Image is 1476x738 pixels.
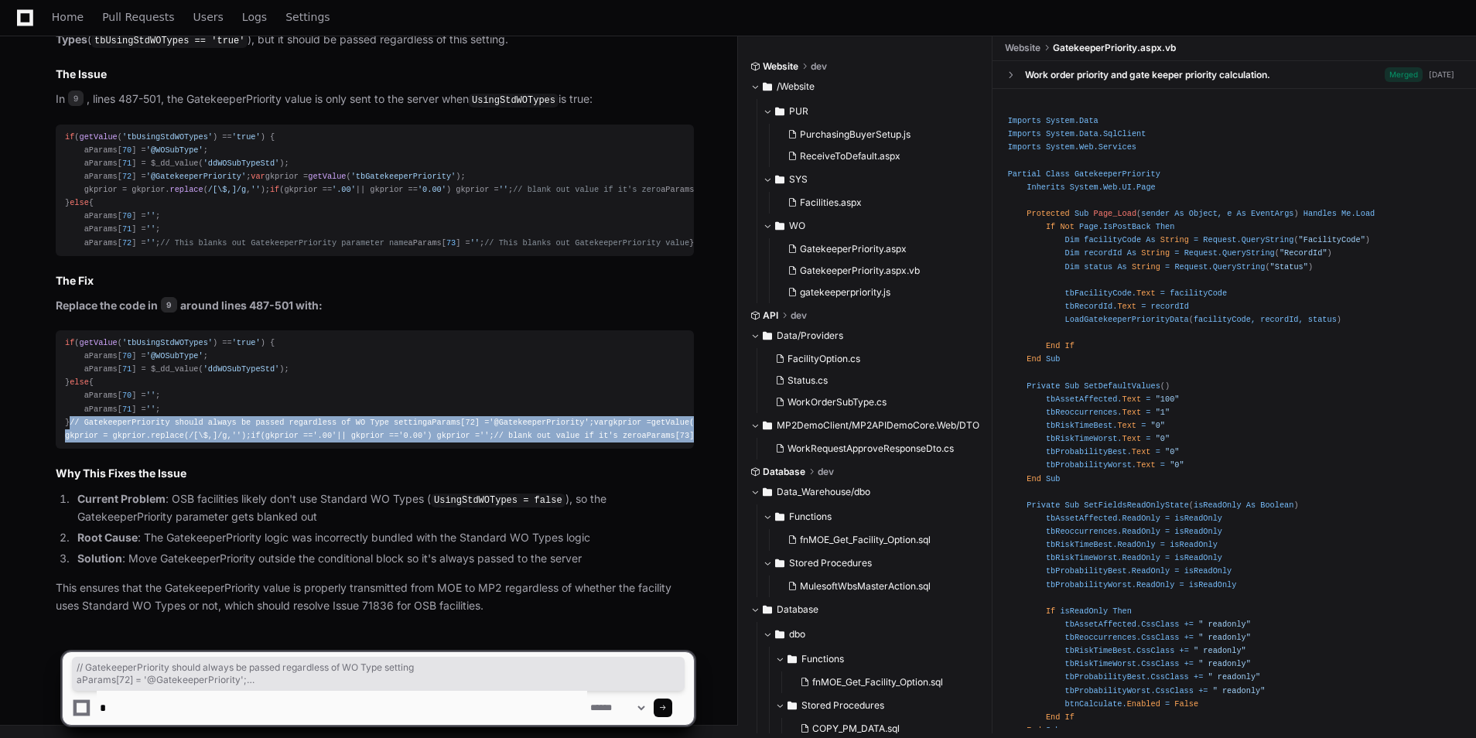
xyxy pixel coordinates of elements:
[763,60,798,73] span: Website
[146,211,155,220] span: ''
[763,167,981,192] button: SYS
[788,442,954,455] span: WorkRequestApproveResponseDto.cs
[1098,129,1103,138] span: .
[1251,315,1256,324] span: ,
[1094,209,1136,218] span: Page_Load
[1046,421,1112,430] span: tbRiskTimeBest
[651,418,689,427] span: getValue
[489,418,589,427] span: '@GatekeeperPriority'
[1027,354,1040,364] span: End
[1098,183,1103,192] span: .
[769,348,972,370] button: FacilityOption.cs
[68,91,84,106] span: 9
[1005,42,1040,54] span: Website
[750,323,981,348] button: Data/Providers
[1075,129,1079,138] span: .
[1065,341,1075,350] span: If
[1065,248,1079,258] span: Dim
[1218,209,1222,218] span: ,
[1065,235,1079,244] span: Dim
[763,214,981,238] button: WO
[484,238,689,248] span: // This blanks out GatekeeperPriority value
[52,12,84,22] span: Home
[1046,169,1070,178] span: Class
[122,224,132,234] span: 71
[800,580,931,593] span: MulesoftWbsMasterAction.sql
[1174,261,1208,271] span: Request
[161,297,177,313] span: 9
[781,282,972,303] button: gatekeeperpriority.js
[750,480,981,504] button: Data_Warehouse/dbo
[1293,235,1298,244] span: (
[1132,447,1151,456] span: Text
[1189,501,1194,510] span: (
[122,132,213,142] span: 'tbUsingStdWOTypes'
[1146,235,1155,244] span: As
[102,12,174,22] span: Pull Requests
[763,551,981,576] button: Stored Procedures
[232,431,241,440] span: ''
[1308,315,1337,324] span: status
[763,416,772,435] svg: Directory
[777,330,843,342] span: Data/Providers
[1046,434,1117,443] span: tbRiskTimeWorst
[332,185,356,194] span: '.00'
[777,486,870,498] span: Data_Warehouse/dbo
[1046,447,1127,456] span: tbProbabilityBest
[146,238,155,248] span: ''
[122,351,132,360] span: 70
[1174,514,1222,523] span: isReadOnly
[70,418,427,427] span: // GatekeeperPriority should always be passed regardless of WO Type setting
[800,265,920,277] span: GatekeeperPriority.aspx.vb
[1127,248,1136,258] span: As
[788,396,887,408] span: WorkOrderSubType.cs
[1117,514,1122,523] span: .
[763,326,772,345] svg: Directory
[1242,235,1294,244] span: QueryString
[788,374,828,387] span: Status.cs
[1156,222,1175,231] span: Then
[1227,209,1232,218] span: e
[251,431,260,440] span: if
[789,105,808,118] span: PUR
[1132,289,1136,298] span: .
[1156,447,1160,456] span: =
[146,405,155,414] span: ''
[763,622,993,647] button: dbo
[1194,315,1251,324] span: facilityCode
[170,185,203,194] span: replace
[1165,261,1170,271] span: =
[1094,142,1098,152] span: .
[1027,381,1060,390] span: Private
[763,483,772,501] svg: Directory
[1160,381,1165,390] span: (
[1141,421,1146,430] span: =
[1151,302,1189,311] span: recordId
[1265,261,1269,271] span: (
[1351,209,1355,218] span: .
[1189,209,1218,218] span: Object
[470,238,480,248] span: ''
[750,74,981,99] button: /Website
[193,12,224,22] span: Users
[1079,222,1098,231] span: Page
[1337,315,1341,324] span: )
[1046,354,1060,364] span: Sub
[122,211,132,220] span: 70
[1280,248,1327,258] span: "RecordId"
[1008,169,1041,178] span: Partial
[1084,381,1160,390] span: SetDefaultValues
[122,338,213,347] span: 'tbUsingStdWOTypes'
[1151,421,1165,430] span: "0"
[122,172,132,181] span: 72
[789,557,872,569] span: Stored Procedures
[446,238,456,248] span: 73
[1208,261,1213,271] span: .
[1299,315,1303,324] span: ,
[431,494,565,507] code: UsingStdWOTypes = false
[398,431,427,440] span: '0.00'
[763,504,981,529] button: Functions
[781,576,972,597] button: MulesoftWbsMasterAction.sql
[70,378,89,387] span: else
[1132,460,1136,470] span: .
